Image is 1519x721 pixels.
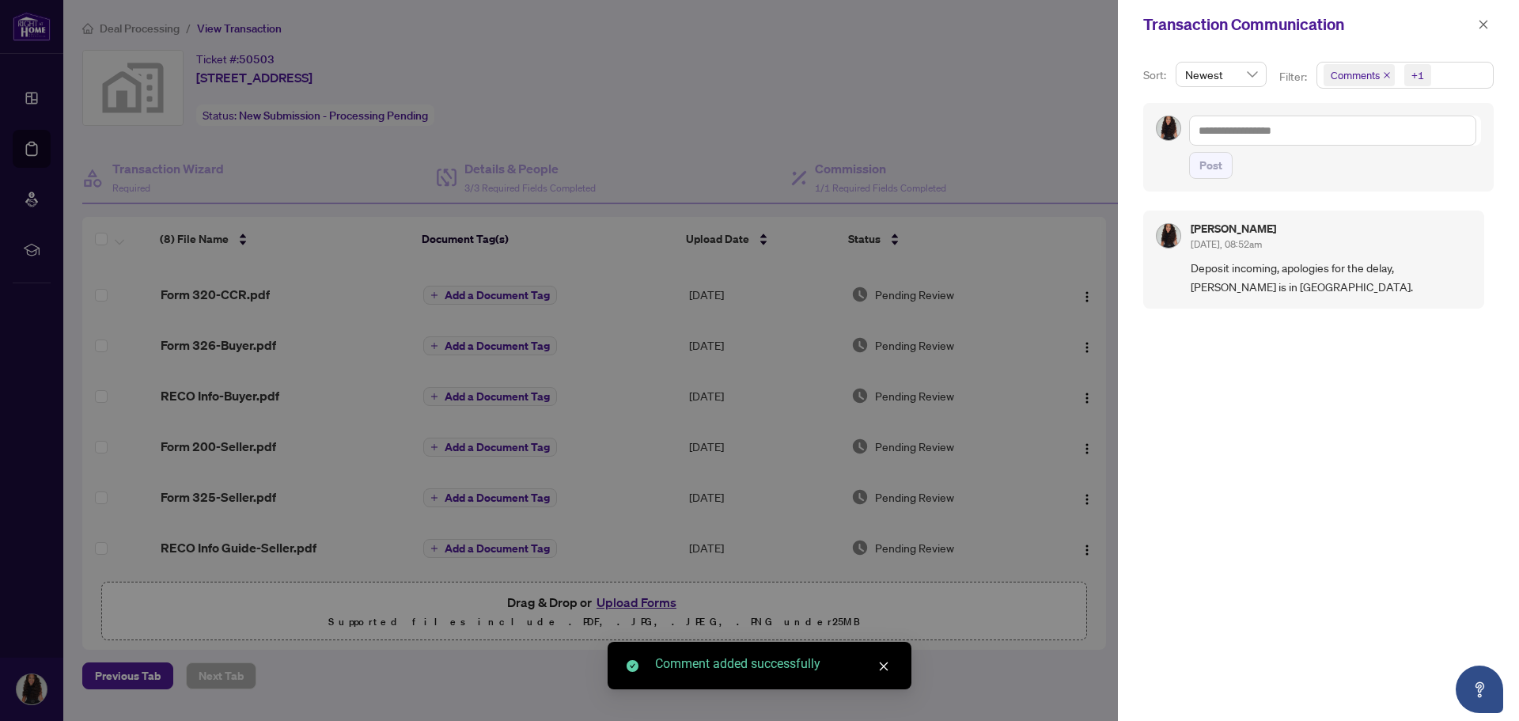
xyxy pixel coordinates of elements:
span: Comments [1324,64,1395,86]
div: Transaction Communication [1143,13,1473,36]
p: Sort: [1143,66,1169,84]
img: Profile Icon [1157,116,1180,140]
span: close [878,661,889,672]
span: Comments [1331,67,1380,83]
span: Deposit incoming, apologies for the delay, [PERSON_NAME] is in [GEOGRAPHIC_DATA]. [1191,259,1472,296]
p: Filter: [1279,68,1309,85]
div: Comment added successfully [655,655,892,674]
a: Close [875,658,892,675]
div: +1 [1411,67,1424,83]
img: Profile Icon [1157,224,1180,248]
button: Open asap [1456,666,1503,713]
span: close [1383,71,1391,79]
button: Post [1189,152,1233,179]
span: [DATE], 08:52am [1191,238,1262,250]
span: Newest [1185,63,1257,86]
h5: [PERSON_NAME] [1191,223,1276,234]
span: close [1478,19,1489,30]
span: check-circle [627,660,638,672]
